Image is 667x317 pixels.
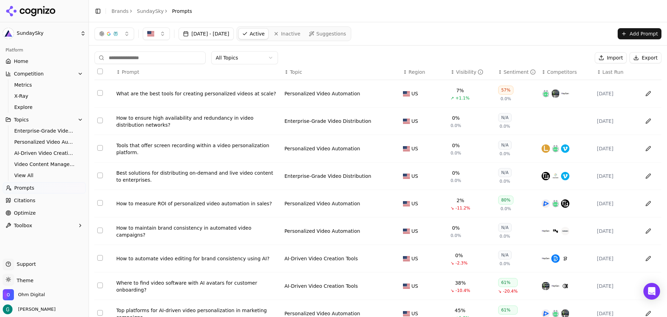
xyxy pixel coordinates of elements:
span: Suggestions [316,30,346,37]
span: -20.4% [503,288,518,294]
span: US [411,283,418,290]
div: Enterprise-Grade Video Distribution [285,173,371,180]
img: descript [551,254,560,263]
span: Citations [14,197,35,204]
button: Select row 4 [97,173,103,178]
a: Enterprise-Grade Video Distribution [11,126,77,136]
span: ↘ [451,205,454,211]
button: Open user button [3,304,56,314]
a: Tools that offer screen recording within a video personalization platform. [116,142,279,156]
button: Select row 5 [97,200,103,206]
span: US [411,90,418,97]
div: Where to find video software with AI avatars for customer onboarding? [116,279,279,293]
div: 38% [455,279,466,286]
a: Suggestions [305,28,350,39]
span: Optimize [14,209,36,216]
div: 0% [452,142,460,149]
img: vidyard [542,89,550,98]
a: View All [11,171,77,180]
img: invideo [551,227,560,235]
a: Inactive [270,28,304,39]
div: 0% [452,114,460,121]
div: 0% [452,169,460,176]
span: 0.0% [501,206,511,212]
div: Open Intercom Messenger [643,283,660,300]
div: What are the best tools for creating personalized videos at scale? [116,90,279,97]
img: US flag [403,91,410,96]
div: Sentiment [503,69,535,76]
img: Ohm Digital [3,289,14,300]
button: Edit in sheet [643,143,654,154]
img: synthesia [542,282,550,290]
a: How to maintain brand consistency in automated video campaigns? [116,224,279,238]
a: Best solutions for distributing on-demand and live video content to enterprises. [116,169,279,183]
img: US flag [403,201,410,206]
img: colossyan [561,282,569,290]
img: US flag [403,119,410,124]
a: Personalized Video Automation [285,145,360,152]
img: canva [561,227,569,235]
button: Edit in sheet [643,253,654,264]
span: Prompts [14,184,34,191]
a: How to automate video editing for brand consistency using AI? [116,255,279,262]
div: Platform [3,45,86,56]
div: [DATE] [597,228,635,235]
a: Home [3,56,86,67]
img: vidyard [551,199,560,208]
div: How to measure ROI of personalized video automation in sales? [116,200,279,207]
img: lumen5 [561,254,569,263]
span: US [411,118,418,125]
a: Personalized Video Automation [285,200,360,207]
span: -2.3% [455,260,468,266]
div: [DATE] [597,145,635,152]
span: [PERSON_NAME] [15,306,56,312]
span: Active [250,30,265,37]
span: 0.0% [451,123,461,128]
div: ↕Last Run [597,69,635,76]
div: 57% [498,86,514,95]
span: US [411,200,418,207]
span: US [411,145,418,152]
button: Add Prompt [618,28,661,39]
span: ↗ [451,95,454,101]
span: Home [14,58,28,65]
div: N/A [498,113,512,122]
a: AI-Driven Video Creation Tools [285,283,358,290]
span: Toolbox [14,222,32,229]
button: Edit in sheet [643,116,654,127]
span: View All [14,172,75,179]
img: US flag [403,311,410,316]
span: 0.0% [501,96,511,102]
span: 0.0% [500,179,510,184]
span: US [411,255,418,262]
div: Personalized Video Automation [285,310,360,317]
div: 0% [455,252,463,259]
a: Video Content Management Systems [11,159,77,169]
a: Metrics [11,80,77,90]
span: Competition [14,70,44,77]
a: X-Ray [11,91,77,101]
span: 0.0% [500,233,510,239]
button: Topics [3,114,86,125]
span: -11.2% [455,205,470,211]
div: 80% [498,196,514,205]
div: N/A [498,141,512,150]
span: ↘ [451,288,454,293]
a: Personalized Video Automation [285,228,360,235]
span: Region [409,69,425,76]
span: Enterprise-Grade Video Distribution [14,127,75,134]
span: Last Run [602,69,623,76]
th: Prompt [114,64,282,80]
img: brightcove [561,199,569,208]
div: ↕Region [403,69,445,76]
span: X-Ray [14,93,75,100]
a: Active [238,28,269,39]
span: US [411,228,418,235]
div: ↕Topic [285,69,398,76]
span: 0.0% [500,124,510,129]
img: US flag [403,229,410,234]
nav: breadcrumb [112,8,192,15]
button: Select row 9 [97,310,103,316]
